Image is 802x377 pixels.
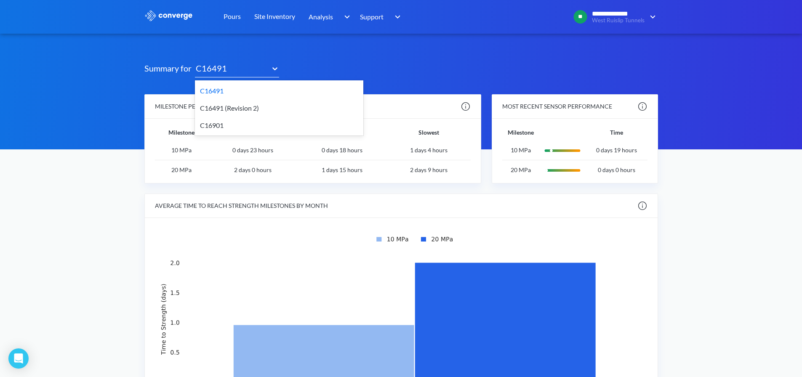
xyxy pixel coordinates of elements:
span: West Ruislip Tunnels [592,17,645,24]
img: svg+xml;base64,PD94bWwgdmVyc2lvbj0iMS4wIiBlbmNvZGluZz0idXRmLTgiIHN0YW5kYWxvbmU9Im5vIj8+CjwhRE9DVF... [539,163,586,178]
img: info.svg [461,101,471,112]
th: Milestone [502,119,539,141]
img: downArrow.svg [338,12,352,22]
td: 10 MPa [502,141,539,160]
span: Summary for [144,62,195,77]
td: 1 days 4 hours [387,141,471,160]
span: Support [360,11,384,22]
div: AVERAGE TIME TO REACH STRENGTH MILESTONES BY MONTH [155,201,328,210]
td: 0 days 0 hours [586,160,647,180]
img: info.svg [637,101,647,112]
div: C16901 [195,117,363,134]
img: logo_ewhite.svg [144,10,193,21]
td: 20 MPa [155,160,208,180]
div: Open Intercom Messenger [8,348,29,369]
div: C16491 [195,62,267,75]
img: info.svg [637,201,647,211]
td: 1 days 15 hours [298,160,387,180]
th: Milestone [155,119,208,141]
td: 20 MPa [502,160,539,180]
span: Analysis [309,11,333,22]
img: svg+xml;base64,PD94bWwgdmVyc2lvbj0iMS4wIiBlbmNvZGluZz0idXRmLTgiIHN0YW5kYWxvbmU9Im5vIj8+CjwhRE9DVF... [539,143,586,158]
td: 2 days 9 hours [387,160,471,180]
td: 0 days 18 hours [298,141,387,160]
div: MILESTONE PERFORMANCE SUMMARY [155,102,264,111]
div: C16491 [195,82,363,99]
td: 0 days 19 hours [586,141,647,160]
div: MOST RECENT SENSOR PERFORMANCE [502,102,612,111]
td: 2 days 0 hours [208,160,298,180]
th: Slowest [387,119,471,141]
th: Time [586,119,647,141]
td: 10 MPa [155,141,208,160]
div: C16491 (Revision 2) [195,99,363,117]
td: 0 days 23 hours [208,141,298,160]
img: downArrow.svg [645,12,658,22]
img: downArrow.svg [389,12,403,22]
